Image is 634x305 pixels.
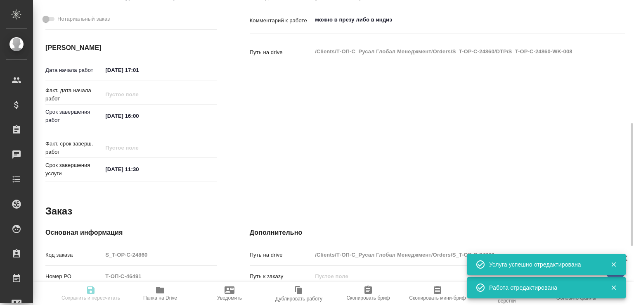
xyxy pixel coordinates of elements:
[102,163,175,175] input: ✎ Введи что-нибудь
[403,282,472,305] button: Скопировать мини-бриф
[264,282,334,305] button: Дублировать работу
[250,228,625,238] h4: Дополнительно
[102,249,216,261] input: Пустое поле
[45,108,102,124] p: Срок завершения работ
[143,295,177,301] span: Папка на Drive
[275,296,322,302] span: Дублировать работу
[409,295,466,301] span: Скопировать мини-бриф
[605,284,622,291] button: Закрыть
[250,251,312,259] p: Путь на drive
[45,66,102,74] p: Дата начала работ
[45,205,72,218] h2: Заказ
[250,48,312,57] p: Путь на drive
[250,17,312,25] p: Комментарий к работе
[312,249,594,261] input: Пустое поле
[312,270,594,282] input: Пустое поле
[334,282,403,305] button: Скопировать бриф
[489,260,598,269] div: Услуга успешно отредактирована
[62,295,120,301] span: Сохранить и пересчитать
[45,272,102,281] p: Номер РО
[312,13,594,27] textarea: можно в презу либо в индиз
[45,228,217,238] h4: Основная информация
[489,284,598,292] div: Работа отредактирована
[605,261,622,268] button: Закрыть
[195,282,264,305] button: Уведомить
[45,86,102,103] p: Факт. дата начала работ
[102,270,216,282] input: Пустое поле
[102,88,175,100] input: Пустое поле
[125,282,195,305] button: Папка на Drive
[102,64,175,76] input: ✎ Введи что-нибудь
[346,295,390,301] span: Скопировать бриф
[56,282,125,305] button: Сохранить и пересчитать
[57,15,110,23] span: Нотариальный заказ
[45,140,102,156] p: Факт. срок заверш. работ
[250,272,312,281] p: Путь к заказу
[217,295,242,301] span: Уведомить
[102,142,175,154] input: Пустое поле
[102,110,175,122] input: ✎ Введи что-нибудь
[45,161,102,178] p: Срок завершения услуги
[312,45,594,59] textarea: /Clients/Т-ОП-С_Русал Глобал Менеджмент/Orders/S_T-OP-C-24860/DTP/S_T-OP-C-24860-WK-008
[45,251,102,259] p: Код заказа
[45,43,217,53] h4: [PERSON_NAME]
